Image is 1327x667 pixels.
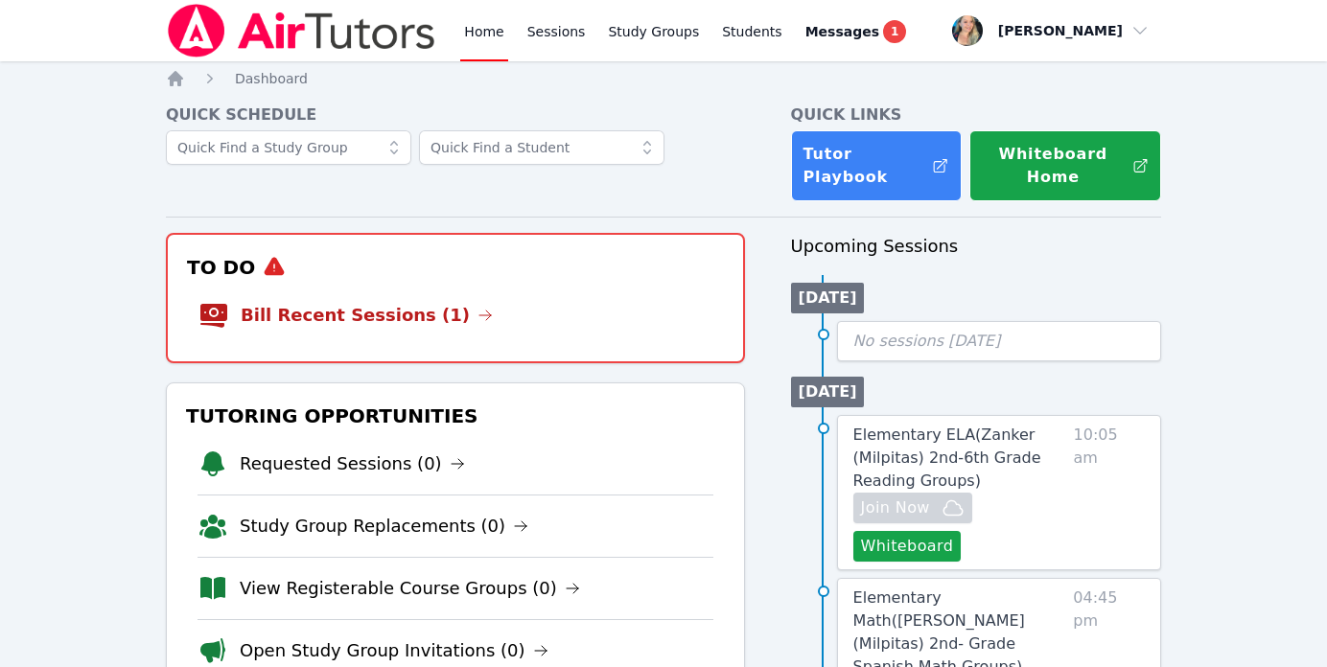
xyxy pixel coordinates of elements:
h3: Upcoming Sessions [791,233,1161,260]
button: Whiteboard [853,531,962,562]
span: Join Now [861,496,930,519]
span: No sessions [DATE] [853,332,1001,350]
nav: Breadcrumb [166,69,1161,88]
a: Elementary ELA(Zanker (Milpitas) 2nd-6th Grade Reading Groups) [853,424,1066,493]
h3: Tutoring Opportunities [182,399,729,433]
h3: To Do [183,250,728,285]
a: Open Study Group Invitations (0) [240,637,548,664]
span: Dashboard [235,71,308,86]
button: Join Now [853,493,972,523]
a: View Registerable Course Groups (0) [240,575,580,602]
li: [DATE] [791,377,865,407]
a: Bill Recent Sessions (1) [241,302,493,329]
span: Elementary ELA ( Zanker (Milpitas) 2nd-6th Grade Reading Groups ) [853,425,1041,490]
h4: Quick Schedule [166,103,745,126]
span: 10:05 am [1074,424,1145,562]
h4: Quick Links [791,103,1161,126]
input: Quick Find a Study Group [166,130,411,165]
a: Dashboard [235,69,308,88]
a: Study Group Replacements (0) [240,513,528,540]
input: Quick Find a Student [419,130,664,165]
span: 1 [883,20,906,43]
a: Tutor Playbook [791,130,962,201]
span: Messages [805,22,879,41]
li: [DATE] [791,283,865,313]
img: Air Tutors [166,4,437,57]
a: Requested Sessions (0) [240,450,465,477]
button: Whiteboard Home [969,130,1161,201]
